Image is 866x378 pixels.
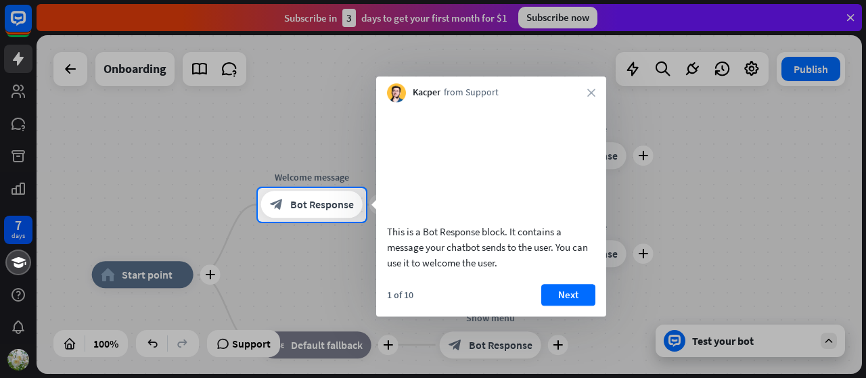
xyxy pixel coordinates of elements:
i: close [587,89,595,97]
button: Open LiveChat chat widget [11,5,51,46]
i: block_bot_response [270,198,283,212]
div: 1 of 10 [387,289,413,301]
div: This is a Bot Response block. It contains a message your chatbot sends to the user. You can use i... [387,224,595,270]
span: Kacper [413,87,440,100]
button: Next [541,284,595,306]
span: Bot Response [290,198,354,212]
span: from Support [444,87,499,100]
